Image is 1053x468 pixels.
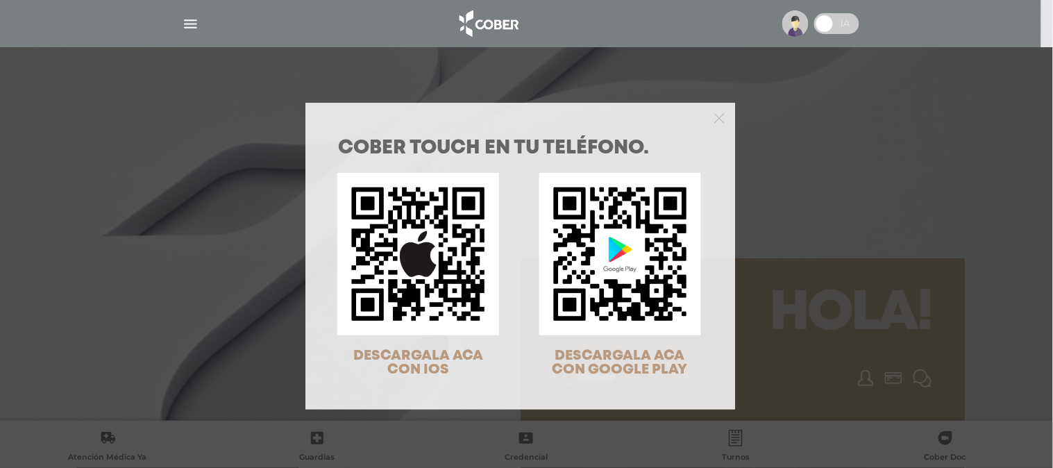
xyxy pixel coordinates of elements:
span: DESCARGALA ACA CON IOS [353,349,483,376]
img: qr-code [337,173,499,335]
h1: COBER TOUCH en tu teléfono. [338,139,703,158]
button: Close [714,111,725,124]
span: DESCARGALA ACA CON GOOGLE PLAY [553,349,688,376]
img: qr-code [539,173,701,335]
